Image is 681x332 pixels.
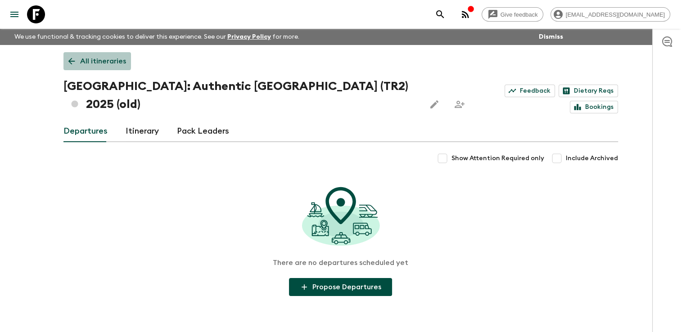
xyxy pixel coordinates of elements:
[566,154,618,163] span: Include Archived
[11,29,303,45] p: We use functional & tracking cookies to deliver this experience. See our for more.
[431,5,449,23] button: search adventures
[482,7,543,22] a: Give feedback
[63,121,108,142] a: Departures
[559,85,618,97] a: Dietary Reqs
[451,95,469,113] span: Share this itinerary
[537,31,565,43] button: Dismiss
[561,11,670,18] span: [EMAIL_ADDRESS][DOMAIN_NAME]
[63,52,131,70] a: All itineraries
[451,154,544,163] span: Show Attention Required only
[550,7,670,22] div: [EMAIL_ADDRESS][DOMAIN_NAME]
[227,34,271,40] a: Privacy Policy
[505,85,555,97] a: Feedback
[177,121,229,142] a: Pack Leaders
[496,11,543,18] span: Give feedback
[273,258,408,267] p: There are no departures scheduled yet
[63,77,419,113] h1: [GEOGRAPHIC_DATA]: Authentic [GEOGRAPHIC_DATA] (TR2) 2025 (old)
[126,121,159,142] a: Itinerary
[5,5,23,23] button: menu
[570,101,618,113] a: Bookings
[289,278,392,296] button: Propose Departures
[425,95,443,113] button: Edit this itinerary
[80,56,126,67] p: All itineraries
